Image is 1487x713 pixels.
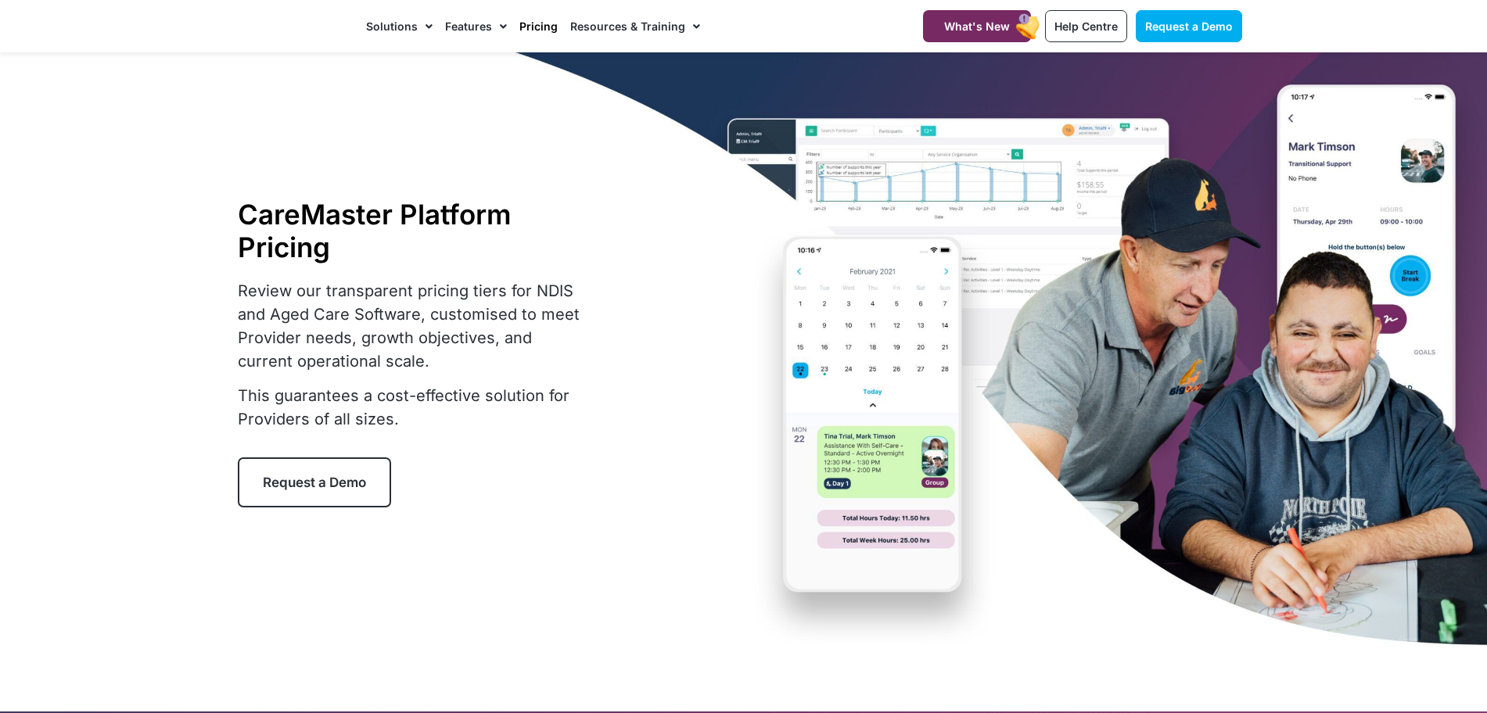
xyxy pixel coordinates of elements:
[263,475,366,490] span: Request a Demo
[923,10,1031,42] a: What's New
[944,20,1010,33] span: What's New
[238,279,590,373] p: Review our transparent pricing tiers for NDIS and Aged Care Software, customised to meet Provider...
[1145,20,1233,33] span: Request a Demo
[1045,10,1127,42] a: Help Centre
[238,384,590,431] p: This guarantees a cost-effective solution for Providers of all sizes.
[1136,10,1242,42] a: Request a Demo
[246,15,351,38] img: CareMaster Logo
[238,457,391,507] a: Request a Demo
[238,198,590,263] h1: CareMaster Platform Pricing
[1054,20,1118,33] span: Help Centre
